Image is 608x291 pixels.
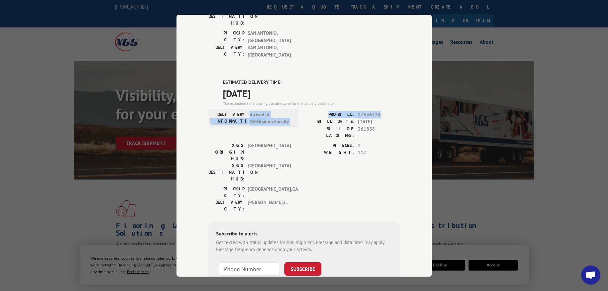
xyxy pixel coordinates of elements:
[223,100,400,106] div: The estimated time is using the time zone for the delivery destination.
[304,142,355,149] label: PIECES:
[216,239,392,253] div: Get texted with status updates for this shipment. Message and data rates may apply. Message frequ...
[304,149,355,157] label: WEIGHT:
[248,6,291,27] span: SAN ANTONIO
[248,44,291,58] span: SAN ANTONIO , [GEOGRAPHIC_DATA]
[248,142,291,162] span: [GEOGRAPHIC_DATA]
[208,6,244,27] label: XGS DESTINATION HUB:
[248,199,291,212] span: [PERSON_NAME] , IL
[216,229,392,239] div: Subscribe to alerts
[210,111,246,125] label: DELIVERY INFORMATION:
[208,185,244,199] label: PICKUP CITY:
[223,79,400,86] label: ESTIMATED DELIVERY TIME:
[208,162,244,182] label: XGS DESTINATION HUB:
[223,86,400,100] span: [DATE]
[304,125,355,139] label: BILL OF LADING:
[248,185,291,199] span: [GEOGRAPHIC_DATA] , GA
[284,262,321,275] button: SUBSCRIBE
[208,199,244,212] label: DELIVERY CITY:
[304,118,355,126] label: BILL DATE:
[250,111,293,125] span: Arrived at Destination Facility
[219,262,279,275] input: Phone Number
[248,162,291,182] span: [GEOGRAPHIC_DATA]
[358,149,400,157] span: 117
[581,265,600,285] a: Open chat
[304,111,355,118] label: PROBILL:
[208,44,244,58] label: DELIVERY CITY:
[248,30,291,44] span: SAN ANTONIO , [GEOGRAPHIC_DATA]
[208,142,244,162] label: XGS ORIGIN HUB:
[358,125,400,139] span: 361888
[358,142,400,149] span: 1
[358,111,400,118] span: 17536728
[358,118,400,126] span: [DATE]
[208,30,244,44] label: PICKUP CITY:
